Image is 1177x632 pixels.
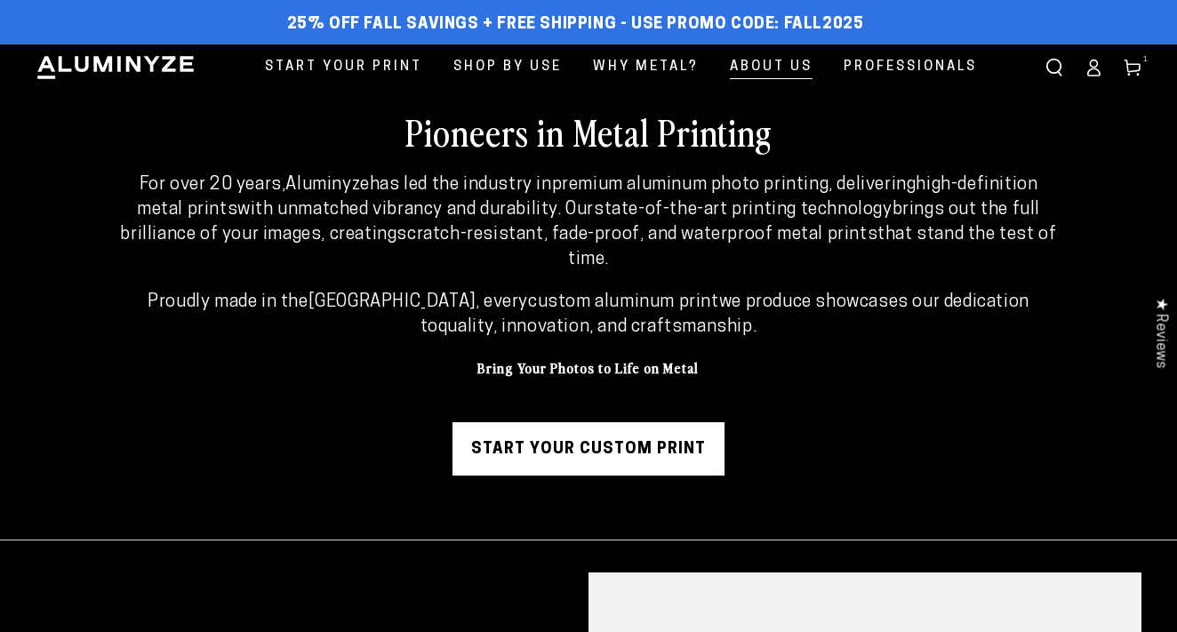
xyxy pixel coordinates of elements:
[36,108,1141,155] h2: Pioneers in Metal Printing
[844,55,977,79] span: Professionals
[118,172,1058,272] p: For over 20 years, has led the industry in , delivering with unmatched vibrancy and durability. O...
[730,55,813,79] span: About Us
[118,290,1058,340] p: Proudly made in the , every we produce showcases our dedication to .
[528,293,719,311] strong: custom aluminum print
[594,201,893,219] strong: state-of-the-art printing technology
[440,44,575,90] a: Shop By Use
[265,55,422,79] span: Start Your Print
[308,293,476,311] strong: [GEOGRAPHIC_DATA]
[580,44,712,90] a: Why Metal?
[438,318,753,336] strong: quality, innovation, and craftsmanship
[593,55,699,79] span: Why Metal?
[287,15,864,35] span: 25% off FALL Savings + Free Shipping - Use Promo Code: FALL2025
[396,226,877,244] strong: scratch-resistant, fade-proof, and waterproof metal prints
[252,44,436,90] a: Start Your Print
[285,176,369,194] strong: Aluminyze
[36,54,196,81] img: Aluminyze
[1143,53,1149,66] span: 1
[1035,48,1074,87] summary: Search our site
[830,44,990,90] a: Professionals
[452,422,725,476] a: Start Your Custom Print
[1143,284,1177,382] div: Click to open Judge.me floating reviews tab
[477,357,699,377] strong: Bring Your Photos to Life on Metal
[453,55,562,79] span: Shop By Use
[552,176,829,194] strong: premium aluminum photo printing
[717,44,826,90] a: About Us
